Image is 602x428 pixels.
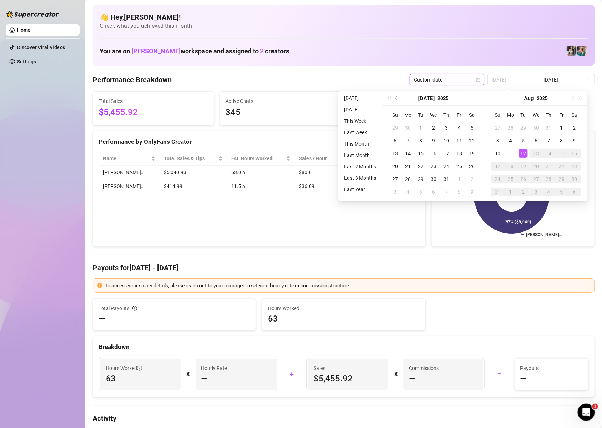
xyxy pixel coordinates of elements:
li: This Month [341,140,379,148]
td: 63.0 h [227,166,295,179]
div: 22 [557,162,566,171]
td: 2025-08-31 [491,186,504,198]
td: 2025-07-30 [427,173,440,186]
div: 26 [468,162,476,171]
div: 4 [404,188,412,196]
th: Fr [555,109,568,121]
td: 2025-09-05 [555,186,568,198]
td: 2025-07-06 [389,134,401,147]
div: 23 [429,162,438,171]
th: Mo [401,109,414,121]
h4: Activity [93,413,595,423]
div: 22 [416,162,425,171]
td: [PERSON_NAME]… [99,166,160,179]
td: 2025-08-25 [504,173,517,186]
div: 20 [532,162,540,171]
div: 25 [455,162,463,171]
td: 2025-08-09 [466,186,478,198]
li: [DATE] [341,94,379,103]
td: 2025-08-07 [543,134,555,147]
th: We [530,109,543,121]
li: Last Year [341,185,379,194]
td: 2025-07-12 [466,134,478,147]
span: Custom date [414,74,480,85]
div: Breakdown [99,342,589,352]
div: 28 [506,124,515,132]
div: 18 [506,162,515,171]
td: 2025-08-15 [555,147,568,160]
a: Home [17,27,31,33]
span: — [520,373,527,384]
div: 8 [455,188,463,196]
h4: Performance Breakdown [93,75,172,85]
div: 26 [519,175,528,183]
div: 17 [493,162,502,171]
td: 2025-07-07 [401,134,414,147]
td: 2025-07-30 [530,121,543,134]
input: Start date [492,76,532,84]
td: 2025-08-08 [453,186,466,198]
td: 2025-08-21 [543,160,555,173]
td: 2025-09-06 [568,186,581,198]
div: 9 [468,188,476,196]
li: This Week [341,117,379,125]
text: [PERSON_NAME]… [526,233,562,238]
span: exclamation-circle [97,283,102,288]
div: 3 [391,188,399,196]
span: Hours Worked [106,364,142,372]
div: 31 [545,124,553,132]
div: 7 [442,188,451,196]
div: 29 [557,175,566,183]
h4: Payouts for [DATE] - [DATE] [93,263,595,273]
td: 2025-07-03 [440,121,453,134]
td: 2025-08-18 [504,160,517,173]
td: 2025-07-21 [401,160,414,173]
td: 2025-07-25 [453,160,466,173]
div: 12 [519,149,528,158]
div: 30 [532,124,540,132]
h4: 👋 Hey, [PERSON_NAME] ! [100,12,588,22]
td: 2025-08-09 [568,134,581,147]
span: Total Sales [99,97,208,105]
span: Total Payouts [99,304,129,312]
td: 2025-06-29 [389,121,401,134]
td: 2025-08-03 [491,134,504,147]
span: calendar [476,78,481,82]
div: To access your salary details, please reach out to your manager to set your hourly rate or commis... [105,282,590,289]
td: 2025-08-16 [568,147,581,160]
div: Performance by OnlyFans Creator [99,137,420,147]
span: Check what you achieved this month [100,22,588,30]
td: 2025-08-01 [555,121,568,134]
td: 2025-09-01 [504,186,517,198]
td: 2025-07-24 [440,160,453,173]
div: 30 [429,175,438,183]
span: Hours Worked [268,304,419,312]
div: 5 [557,188,566,196]
div: 12 [468,136,476,145]
div: 2 [468,175,476,183]
div: 11 [455,136,463,145]
th: Tu [517,109,530,121]
td: 2025-08-06 [427,186,440,198]
th: Su [389,109,401,121]
li: Last 3 Months [341,174,379,182]
button: Choose a month [418,91,435,105]
span: — [201,373,208,384]
th: We [427,109,440,121]
td: 2025-07-14 [401,147,414,160]
div: 14 [404,149,412,158]
td: 2025-07-02 [427,121,440,134]
div: 24 [493,175,502,183]
div: 9 [570,136,579,145]
div: 24 [442,162,451,171]
td: 2025-07-27 [491,121,504,134]
th: Su [491,109,504,121]
th: Sa [568,109,581,121]
td: 2025-08-02 [466,173,478,186]
div: 21 [545,162,553,171]
td: 2025-07-05 [466,121,478,134]
td: 2025-08-19 [517,160,530,173]
div: 2 [429,124,438,132]
div: 10 [493,149,502,158]
td: 2025-07-29 [517,121,530,134]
